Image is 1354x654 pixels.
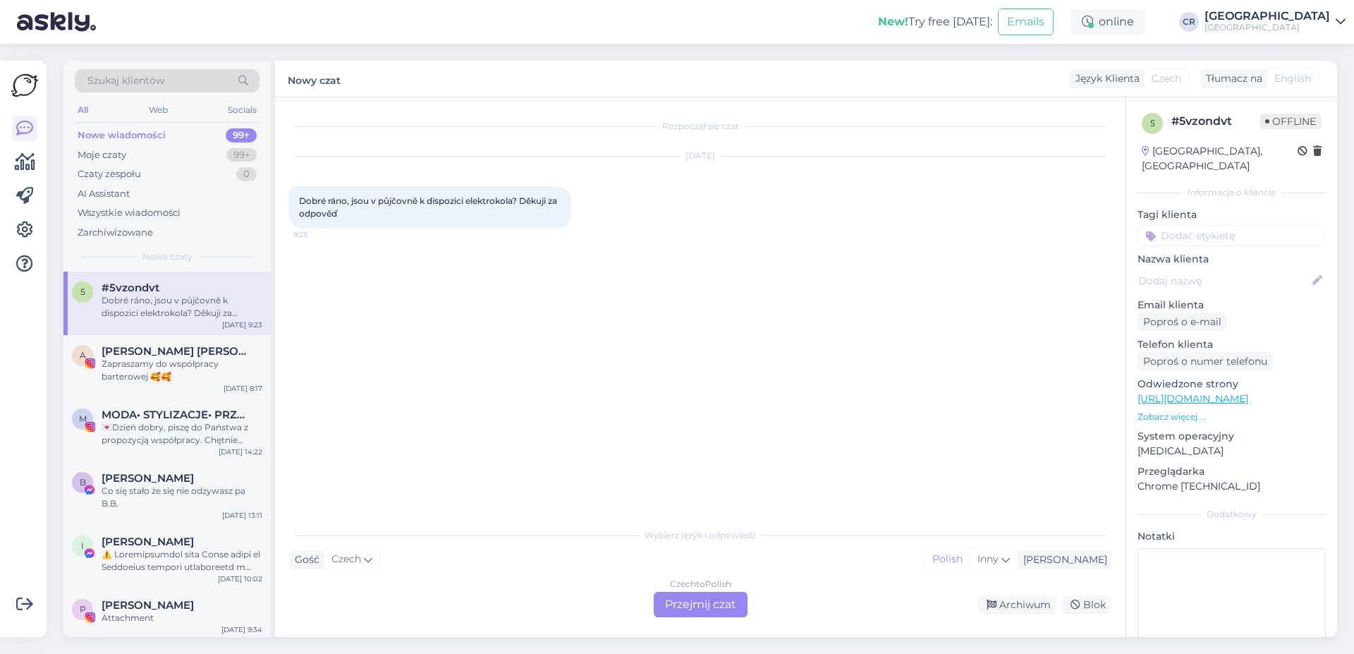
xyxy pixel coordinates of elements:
span: P [80,604,86,614]
div: [GEOGRAPHIC_DATA] [1204,22,1330,33]
span: #5vzondvt [102,281,159,294]
span: Nowe czaty [142,250,193,263]
div: [GEOGRAPHIC_DATA], [GEOGRAPHIC_DATA] [1142,144,1298,174]
span: Bożena Bolewicz [102,472,194,485]
span: Czech [1152,71,1181,86]
div: Wszystkie wiadomości [78,206,181,220]
div: Dobré ráno, jsou v půjčovně k dispozici elektrokola? Děkuji za odpověď [102,294,262,320]
div: [DATE] 13:11 [222,510,262,521]
span: 9:23 [293,229,346,240]
div: Zapraszamy do współpracy barterowej 🥰🥰 [102,358,262,383]
div: Polish [925,549,970,570]
div: Nowe wiadomości [78,128,166,143]
div: [DATE] 14:22 [219,447,262,457]
div: Socials [225,101,260,119]
div: Zarchiwizowane [78,226,153,240]
div: Informacje o kliencie [1138,186,1326,199]
div: Blok [1062,595,1111,614]
p: Odwiedzone strony [1138,377,1326,392]
div: Poproś o numer telefonu [1138,352,1273,371]
p: Przeglądarka [1138,464,1326,479]
div: Poproś o e-mail [1138,313,1227,332]
span: MODA• STYLIZACJE• PRZEGLĄDY KOLEKCJI [102,408,248,421]
span: I [81,540,84,551]
p: [MEDICAL_DATA] [1138,444,1326,459]
div: 99+ [226,128,257,143]
div: [DATE] 10:02 [218,574,262,584]
div: Czaty zespołu [78,167,141,181]
span: Czech [331,552,361,567]
a: [GEOGRAPHIC_DATA][GEOGRAPHIC_DATA] [1204,11,1346,33]
p: Telefon klienta [1138,337,1326,352]
div: Archiwum [978,595,1056,614]
div: [DATE] 8:17 [224,383,262,394]
input: Dodaj nazwę [1138,273,1310,289]
span: English [1274,71,1311,86]
div: Try free [DATE]: [878,13,992,30]
span: B [80,477,86,488]
div: Dodatkowy [1138,508,1326,521]
span: 5 [1150,118,1155,128]
p: Tagi klienta [1138,207,1326,222]
p: Notatki [1138,529,1326,544]
div: Moje czaty [78,148,126,162]
div: Rozpoczął się czat [289,120,1111,133]
div: [DATE] [289,150,1111,162]
div: online [1071,9,1145,35]
div: Tłumacz na [1200,71,1262,86]
div: AI Assistant [78,187,130,201]
span: M [79,413,87,424]
p: Zobacz więcej ... [1138,411,1326,423]
div: [GEOGRAPHIC_DATA] [1204,11,1330,22]
div: All [75,101,91,119]
button: Emails [998,8,1054,35]
span: A [80,350,86,361]
div: Co się stało że się nie odzywasz pa B.B. [102,485,262,510]
span: Inny [977,552,999,565]
b: New! [878,15,908,28]
span: Dobré ráno, jsou v půjčovně k dispozici elektrokola? Děkuji za odpověď [299,195,559,219]
div: 99+ [226,148,257,162]
a: [URL][DOMAIN_NAME] [1138,392,1248,405]
span: Paweł Pokarowski [102,599,194,612]
p: Email klienta [1138,298,1326,313]
img: Askly Logo [11,72,38,99]
p: Nazwa klienta [1138,252,1326,267]
div: Czech to Polish [670,578,731,591]
p: Chrome [TECHNICAL_ID] [1138,479,1326,494]
span: Szukaj klientów [87,73,164,88]
div: 💌Dzień dobry, piszę do Państwa z propozycją współpracy. Chętnie odwiedziłabym Państwa hotel z rod... [102,421,262,447]
input: Dodać etykietę [1138,225,1326,246]
div: [DATE] 9:23 [222,320,262,330]
div: [PERSON_NAME] [1018,552,1107,567]
div: Język Klienta [1070,71,1140,86]
div: CR [1179,12,1199,32]
span: Anna Żukowska Ewa Adamczewska BLIŹNIACZKI • Bóg • rodzina • dom [102,345,248,358]
div: [DATE] 9:34 [221,624,262,635]
div: 0 [236,167,257,181]
div: Wybierz język i odpowiedz [289,529,1111,542]
div: Gość [289,552,319,567]
div: Web [146,101,171,119]
div: Przejmij czat [654,592,748,617]
div: ⚠️ Loremipsumdol sita Conse adipi el Seddoeius tempori utlaboreetd m aliqua enimadmini veniamqún... [102,548,262,574]
div: Attachment [102,612,262,624]
span: Igor Jafar [102,535,194,548]
span: Offline [1260,114,1322,129]
span: 5 [80,286,85,297]
div: # 5vzondvt [1171,113,1260,130]
label: Nowy czat [288,69,341,88]
p: System operacyjny [1138,429,1326,444]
